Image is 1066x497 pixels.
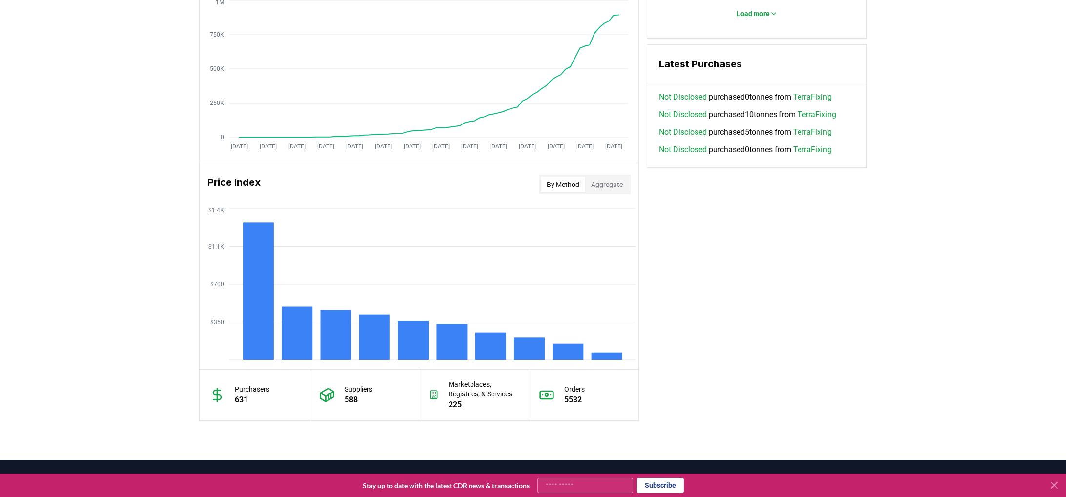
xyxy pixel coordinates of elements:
tspan: [DATE] [346,143,363,150]
a: Not Disclosed [659,126,707,138]
tspan: [DATE] [260,143,277,150]
a: Not Disclosed [659,144,707,156]
tspan: $1.4K [208,207,224,214]
button: By Method [541,177,585,192]
tspan: $700 [210,281,224,288]
tspan: 250K [210,100,224,106]
a: TerraFixing [793,91,832,103]
tspan: [DATE] [288,143,306,150]
button: Load more [729,4,785,23]
p: Suppliers [345,384,372,394]
a: TerraFixing [798,109,836,121]
span: purchased 0 tonnes from [659,144,832,156]
h3: Price Index [207,175,261,194]
tspan: [DATE] [576,143,594,150]
p: Orders [564,384,585,394]
tspan: $350 [210,319,224,326]
a: TerraFixing [793,126,832,138]
tspan: [DATE] [605,143,622,150]
h3: Latest Purchases [659,57,855,71]
tspan: [DATE] [375,143,392,150]
tspan: 0 [221,134,224,141]
p: 225 [449,399,518,411]
p: 5532 [564,394,585,406]
tspan: [DATE] [461,143,478,150]
a: Not Disclosed [659,91,707,103]
p: Marketplaces, Registries, & Services [449,379,518,399]
p: 588 [345,394,372,406]
span: purchased 5 tonnes from [659,126,832,138]
p: 631 [235,394,269,406]
span: purchased 10 tonnes from [659,109,836,121]
button: Aggregate [585,177,629,192]
a: TerraFixing [793,144,832,156]
tspan: $1.1K [208,243,224,250]
p: Load more [737,9,770,19]
tspan: [DATE] [317,143,334,150]
tspan: [DATE] [432,143,450,150]
tspan: [DATE] [519,143,536,150]
tspan: [DATE] [490,143,507,150]
p: Purchasers [235,384,269,394]
tspan: [DATE] [404,143,421,150]
a: Not Disclosed [659,109,707,121]
tspan: [DATE] [548,143,565,150]
tspan: 500K [210,65,224,72]
tspan: [DATE] [231,143,248,150]
span: purchased 0 tonnes from [659,91,832,103]
tspan: 750K [210,31,224,38]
